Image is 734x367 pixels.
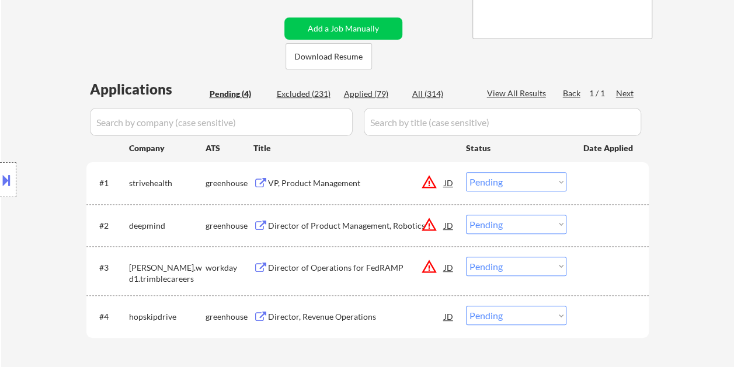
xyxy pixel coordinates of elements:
div: greenhouse [206,311,253,323]
div: greenhouse [206,220,253,232]
button: Download Resume [286,43,372,69]
div: ATS [206,142,253,154]
div: greenhouse [206,177,253,189]
div: Director, Revenue Operations [268,311,444,323]
div: VP, Product Management [268,177,444,189]
div: Status [466,137,566,158]
div: Back [563,88,582,99]
button: warning_amber [421,258,437,275]
div: #4 [99,311,120,323]
div: JD [443,257,455,278]
div: Pending (4) [210,88,268,100]
button: Add a Job Manually [284,18,402,40]
div: View All Results [487,88,549,99]
div: Date Applied [583,142,635,154]
div: Director of Product Management, Robotics [268,220,444,232]
div: JD [443,172,455,193]
button: warning_amber [421,216,437,233]
div: 1 / 1 [589,88,616,99]
div: JD [443,306,455,327]
div: Excluded (231) [277,88,335,100]
div: Title [253,142,455,154]
button: warning_amber [421,174,437,190]
input: Search by company (case sensitive) [90,108,353,136]
div: Applied (79) [344,88,402,100]
div: hopskipdrive [129,311,206,323]
div: workday [206,262,253,274]
div: All (314) [412,88,471,100]
div: JD [443,215,455,236]
div: Next [616,88,635,99]
div: Director of Operations for FedRAMP [268,262,444,274]
input: Search by title (case sensitive) [364,108,641,136]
